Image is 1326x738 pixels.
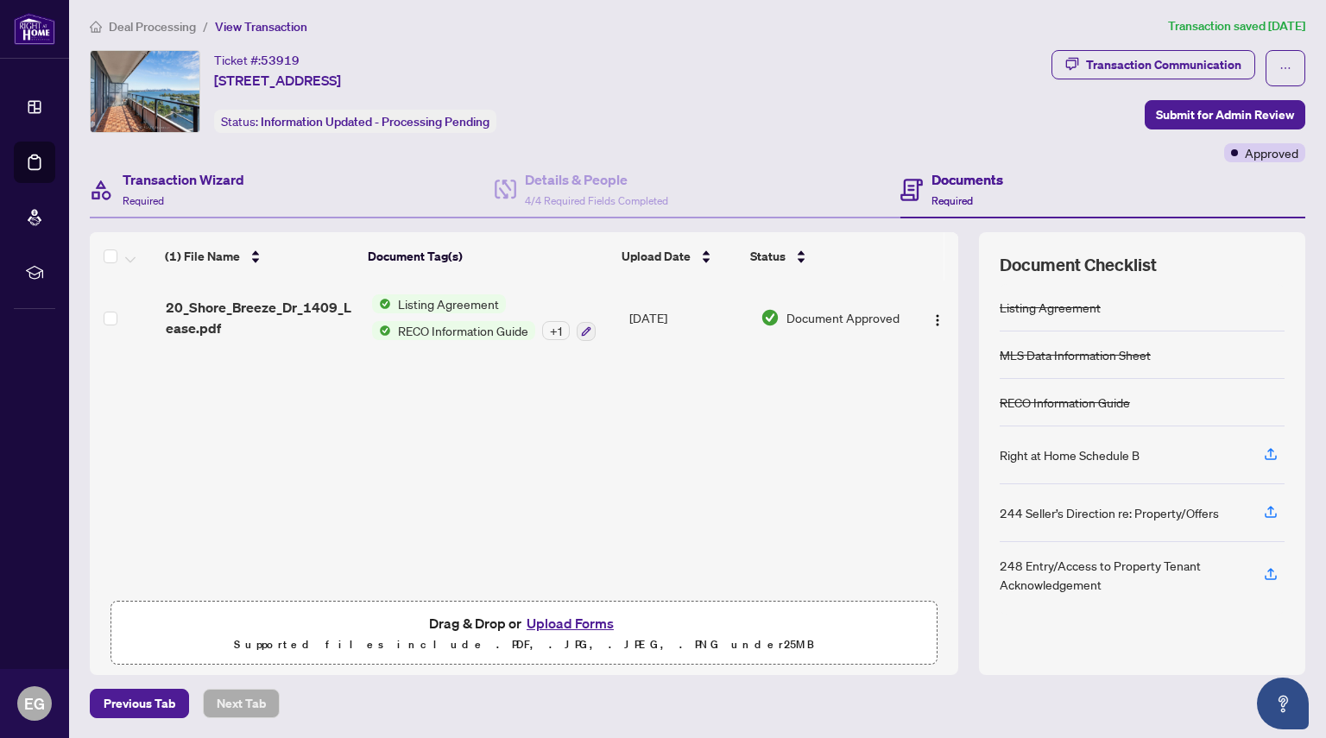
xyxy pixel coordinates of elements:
[203,689,280,718] button: Next Tab
[165,247,240,266] span: (1) File Name
[924,304,951,331] button: Logo
[1000,556,1243,594] div: 248 Entry/Access to Property Tenant Acknowledgement
[622,247,691,266] span: Upload Date
[1000,253,1157,277] span: Document Checklist
[786,308,900,327] span: Document Approved
[750,247,786,266] span: Status
[525,169,668,190] h4: Details & People
[372,321,391,340] img: Status Icon
[215,19,307,35] span: View Transaction
[521,612,619,634] button: Upload Forms
[261,53,300,68] span: 53919
[90,21,102,33] span: home
[1257,678,1309,729] button: Open asap
[931,194,973,207] span: Required
[931,313,944,327] img: Logo
[525,194,668,207] span: 4/4 Required Fields Completed
[743,232,900,281] th: Status
[1000,503,1219,522] div: 244 Seller’s Direction re: Property/Offers
[203,16,208,36] li: /
[123,194,164,207] span: Required
[24,691,45,716] span: EG
[1168,16,1305,36] article: Transaction saved [DATE]
[91,51,199,132] img: IMG-W12420839_1.jpg
[1279,62,1291,74] span: ellipsis
[111,602,937,665] span: Drag & Drop orUpload FormsSupported files include .PDF, .JPG, .JPEG, .PNG under25MB
[1000,298,1101,317] div: Listing Agreement
[931,169,1003,190] h4: Documents
[429,612,619,634] span: Drag & Drop or
[372,294,391,313] img: Status Icon
[1086,51,1241,79] div: Transaction Communication
[391,294,506,313] span: Listing Agreement
[615,232,743,281] th: Upload Date
[1000,393,1130,412] div: RECO Information Guide
[1145,100,1305,129] button: Submit for Admin Review
[109,19,196,35] span: Deal Processing
[158,232,361,281] th: (1) File Name
[361,232,615,281] th: Document Tag(s)
[214,50,300,70] div: Ticket #:
[372,294,596,341] button: Status IconListing AgreementStatus IconRECO Information Guide+1
[104,690,175,717] span: Previous Tab
[214,70,341,91] span: [STREET_ADDRESS]
[1245,143,1298,162] span: Approved
[1156,101,1294,129] span: Submit for Admin Review
[391,321,535,340] span: RECO Information Guide
[1051,50,1255,79] button: Transaction Communication
[261,114,489,129] span: Information Updated - Processing Pending
[123,169,244,190] h4: Transaction Wizard
[1000,345,1151,364] div: MLS Data Information Sheet
[542,321,570,340] div: + 1
[122,634,926,655] p: Supported files include .PDF, .JPG, .JPEG, .PNG under 25 MB
[214,110,496,133] div: Status:
[90,689,189,718] button: Previous Tab
[622,281,754,355] td: [DATE]
[166,297,358,338] span: 20_Shore_Breeze_Dr_1409_Lease.pdf
[1000,445,1140,464] div: Right at Home Schedule B
[14,13,55,45] img: logo
[761,308,780,327] img: Document Status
